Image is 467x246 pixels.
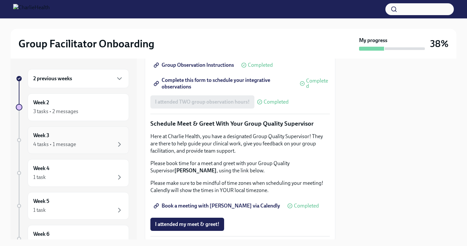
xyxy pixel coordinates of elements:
h6: Week 5 [33,198,49,205]
a: Week 51 task [16,192,129,220]
strong: [PERSON_NAME] [174,167,217,174]
p: Here at Charlie Health, you have a designated Group Quality Supervisor! They are there to help gu... [150,133,330,155]
button: I attended my meet & greet! [150,218,224,231]
a: Week 34 tasks • 1 message [16,126,129,154]
h2: Group Facilitator Onboarding [18,37,154,50]
a: Week 41 task [16,159,129,187]
a: Book a meeting with [PERSON_NAME] via Calendly [150,199,285,212]
p: Please book time for a meet and greet with your Group Quality Supervisor , using the link below. [150,160,330,174]
a: Complete this form to schedule your integrative observations [150,77,297,90]
span: Completed [306,78,330,89]
a: Group Observation Instructions [150,59,239,72]
div: 3 tasks • 2 messages [33,108,78,115]
a: Week 23 tasks • 2 messages [16,93,129,121]
p: Schedule Meet & Greet With Your Group Quality Supervisor [150,119,330,128]
h6: Week 6 [33,231,49,238]
span: Completed [264,99,289,105]
h3: 38% [430,38,449,50]
img: CharlieHealth [13,4,50,14]
span: Completed [248,62,273,68]
strong: My progress [359,37,387,44]
div: 1 task [33,207,46,214]
span: Group Observation Instructions [155,62,234,68]
span: Book a meeting with [PERSON_NAME] via Calendly [155,203,280,209]
span: Complete this form to schedule your integrative observations [155,80,293,87]
h6: Week 3 [33,132,49,139]
h6: Week 2 [33,99,49,106]
h6: 2 previous weeks [33,75,72,82]
span: Completed [294,203,319,209]
span: I attended my meet & greet! [155,221,220,228]
div: 1 task [33,174,46,181]
h6: Week 4 [33,165,49,172]
div: 4 tasks • 1 message [33,141,76,148]
p: Please make sure to be mindful of time zones when scheduling your meeting! Calendly will show the... [150,180,330,194]
div: 2 previous weeks [28,69,129,88]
